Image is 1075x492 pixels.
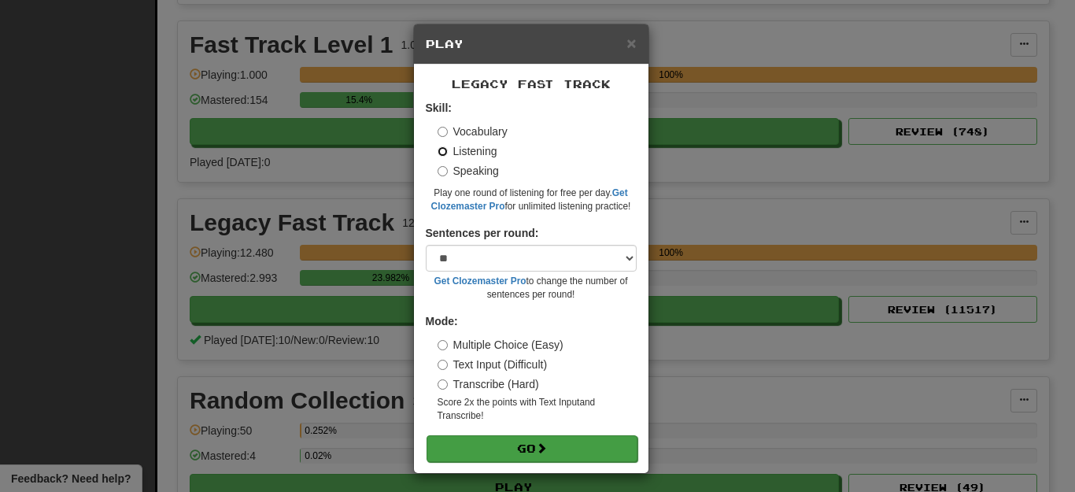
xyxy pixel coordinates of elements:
label: Text Input (Difficult) [438,357,548,372]
input: Vocabulary [438,127,448,137]
label: Multiple Choice (Easy) [438,337,563,353]
label: Vocabulary [438,124,508,139]
input: Listening [438,146,448,157]
input: Transcribe (Hard) [438,379,448,390]
small: to change the number of sentences per round! [426,275,637,301]
a: Get Clozemaster Pro [434,276,526,287]
label: Transcribe (Hard) [438,376,539,392]
strong: Mode: [426,315,458,327]
span: Legacy Fast Track [452,77,611,91]
strong: Skill: [426,102,452,114]
h5: Play [426,36,637,52]
input: Speaking [438,166,448,176]
button: Close [626,35,636,51]
label: Listening [438,143,497,159]
span: × [626,34,636,52]
small: Score 2x the points with Text Input and Transcribe ! [438,396,637,423]
small: Play one round of listening for free per day. for unlimited listening practice! [426,187,637,213]
label: Speaking [438,163,499,179]
label: Sentences per round: [426,225,539,241]
button: Go [427,435,637,462]
input: Multiple Choice (Easy) [438,340,448,350]
input: Text Input (Difficult) [438,360,448,370]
